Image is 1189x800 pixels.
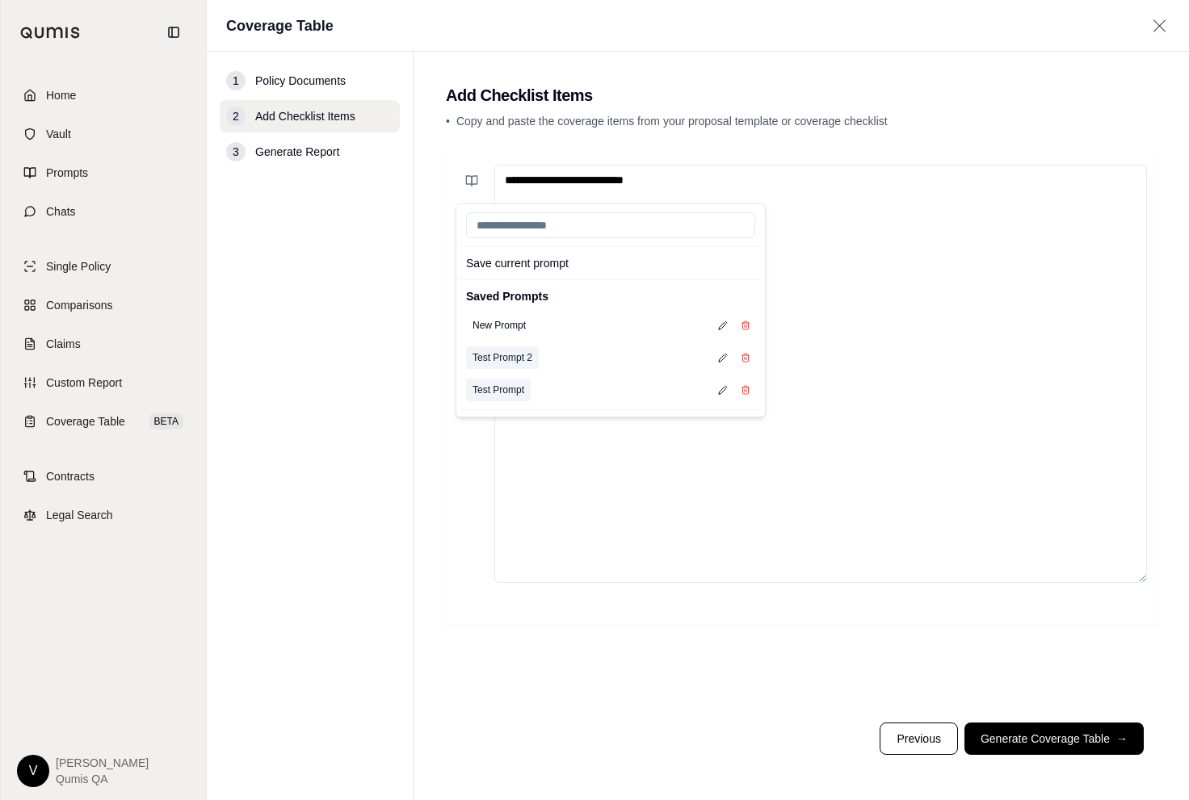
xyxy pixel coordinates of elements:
span: Legal Search [46,507,113,523]
span: Add Checklist Items [255,108,355,124]
button: Generate Coverage Table→ [964,723,1144,755]
div: Saved Prompts [460,283,762,309]
span: Vault [46,126,71,142]
span: Comparisons [46,297,112,313]
button: Previous [880,723,957,755]
span: Claims [46,336,81,352]
button: Save current prompt [460,250,762,276]
span: • [446,115,450,128]
a: Contracts [11,459,196,494]
span: Contracts [46,468,95,484]
img: Qumis Logo [20,27,81,39]
h1: Coverage Table [226,15,334,37]
button: Test Prompt [466,379,531,401]
a: Claims [11,326,196,362]
span: Copy and paste the coverage items from your proposal template or coverage checklist [456,115,888,128]
span: Prompts [46,165,88,181]
div: V [17,755,49,787]
a: Prompts [11,155,196,191]
a: Home [11,77,196,113]
button: Collapse sidebar [161,19,187,45]
span: → [1116,731,1128,747]
span: BETA [149,413,183,429]
span: Single Policy [46,258,111,274]
span: Policy Documents [255,73,346,89]
div: 1 [226,71,246,90]
div: 3 [226,142,246,161]
span: Qumis QA [56,771,149,787]
span: Generate Report [255,144,339,160]
span: [PERSON_NAME] [56,755,149,771]
a: Coverage TableBETA [11,404,196,439]
a: Legal Search [11,497,196,533]
a: Custom Report [11,365,196,400]
span: Chats [46,203,76,220]
span: Coverage Table [46,413,125,429]
a: Vault [11,116,196,152]
span: Custom Report [46,375,122,391]
button: Test Prompt 2 [466,346,539,369]
div: 2 [226,107,246,126]
button: New Prompt [466,314,532,337]
span: Home [46,87,76,103]
h2: Add Checklist Items [446,84,1157,107]
a: Comparisons [11,287,196,323]
a: Single Policy [11,249,196,284]
a: Chats [11,194,196,229]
